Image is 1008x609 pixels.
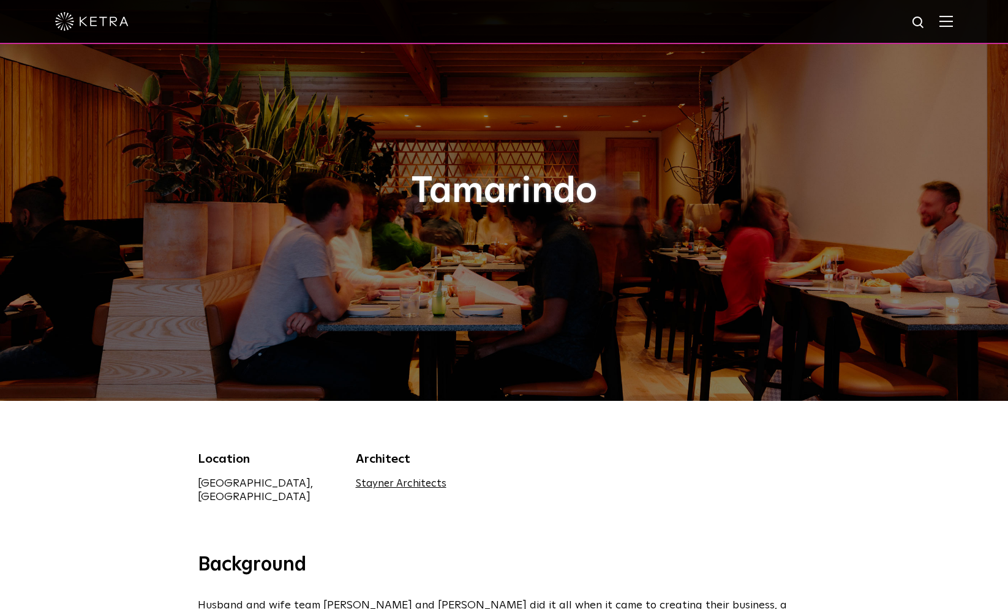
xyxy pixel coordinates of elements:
img: ketra-logo-2019-white [55,12,129,31]
h1: Tamarindo [198,171,810,212]
div: Architect [356,450,495,468]
img: Hamburger%20Nav.svg [939,15,953,27]
div: Location [198,450,337,468]
div: [GEOGRAPHIC_DATA], [GEOGRAPHIC_DATA] [198,477,337,504]
img: search icon [911,15,927,31]
h3: Background [198,553,810,578]
a: Stayner Architects [356,479,446,489]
